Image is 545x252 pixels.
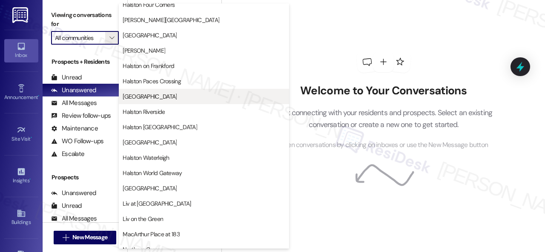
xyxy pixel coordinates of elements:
button: New Message [54,231,117,244]
div: Prospects + Residents [43,57,127,66]
span: Liv on the Green [123,215,163,223]
span: Open conversations by clicking on inboxes or use the New Message button [279,140,488,150]
div: Maintenance [51,124,98,133]
div: Escalate [51,150,84,159]
span: Halston Paces Crossing [123,77,181,85]
a: Inbox [4,39,38,62]
a: Buildings [4,206,38,229]
span: MacArthur Place at 183 [123,230,180,238]
span: Halston Four Corners [123,0,175,9]
span: • [31,135,32,141]
span: • [38,93,39,99]
img: ResiDesk Logo [12,7,30,23]
span: • [29,176,31,182]
span: New Message [72,233,107,242]
h2: Welcome to Your Conversations [262,84,505,98]
div: Unread [51,201,82,210]
span: Halston World Gateway [123,169,182,177]
input: All communities [55,31,105,45]
p: Start connecting with your residents and prospects. Select an existing conversation or create a n... [262,107,505,131]
span: Halston [GEOGRAPHIC_DATA] [123,123,197,131]
div: Unanswered [51,86,96,95]
span: Liv at [GEOGRAPHIC_DATA] [123,199,191,208]
span: [GEOGRAPHIC_DATA] [123,138,177,147]
div: Unread [51,73,82,82]
div: Review follow-ups [51,111,111,120]
span: [GEOGRAPHIC_DATA] [123,92,177,101]
a: Site Visit • [4,123,38,146]
span: [GEOGRAPHIC_DATA] [123,31,177,40]
div: Unanswered [51,189,96,198]
span: [PERSON_NAME] [123,46,165,55]
div: Prospects [43,173,127,182]
i:  [63,234,69,241]
label: Viewing conversations for [51,8,119,31]
div: WO Follow-ups [51,137,103,146]
span: [PERSON_NAME][GEOGRAPHIC_DATA] [123,16,219,24]
a: Insights • [4,164,38,187]
i:  [109,34,114,41]
div: All Messages [51,99,97,108]
span: Halston Riverside [123,108,165,116]
span: Halston on Frankford [123,62,174,70]
span: [GEOGRAPHIC_DATA] [123,184,177,193]
span: Halston Waterleigh [123,153,169,162]
div: All Messages [51,214,97,223]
